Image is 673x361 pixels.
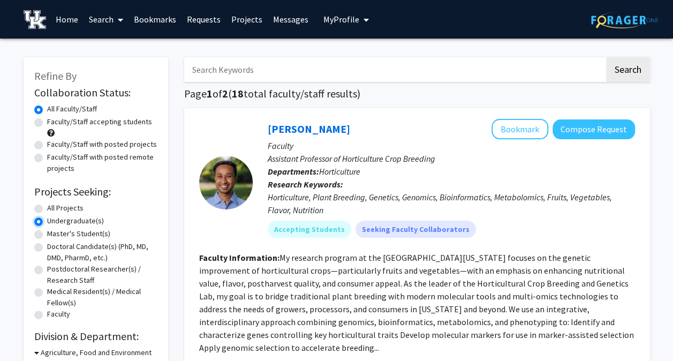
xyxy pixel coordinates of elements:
label: Doctoral Candidate(s) (PhD, MD, DMD, PharmD, etc.) [47,241,157,264]
mat-chip: Accepting Students [268,221,351,238]
label: Undergraduate(s) [47,215,104,227]
b: Departments: [268,166,319,177]
div: Horticulture, Plant Breeding, Genetics, Genomics, Bioinformatics, Metabolomics, Fruits, Vegetable... [268,191,635,216]
span: 2 [222,87,228,100]
h1: Page of ( total faculty/staff results) [184,87,650,100]
h2: Division & Department: [34,330,157,343]
label: Postdoctoral Researcher(s) / Research Staff [47,264,157,286]
b: Research Keywords: [268,179,343,190]
img: ForagerOne Logo [591,12,658,28]
label: Faculty [47,309,70,320]
label: Faculty/Staff with posted projects [47,139,157,150]
fg-read-more: My research program at the [GEOGRAPHIC_DATA][US_STATE] focuses on the genetic improvement of hort... [199,252,634,353]
span: Horticulture [319,166,360,177]
mat-chip: Seeking Faculty Collaborators [356,221,476,238]
p: Faculty [268,139,635,152]
label: All Projects [47,202,84,214]
a: Search [84,1,128,38]
a: Home [50,1,84,38]
h2: Projects Seeking: [34,185,157,198]
img: University of Kentucky Logo [24,10,47,29]
button: Compose Request to Manoj Sapkota [553,119,635,139]
a: Requests [182,1,226,38]
a: Projects [226,1,268,38]
span: Refine By [34,69,77,82]
label: All Faculty/Staff [47,103,97,115]
p: Assistant Professor of Horticulture Crop Breeding [268,152,635,165]
h3: Agriculture, Food and Environment [41,347,152,358]
iframe: Chat [8,313,46,353]
span: 18 [232,87,244,100]
label: Medical Resident(s) / Medical Fellow(s) [47,286,157,309]
h2: Collaboration Status: [34,86,157,99]
button: Add Manoj Sapkota to Bookmarks [491,119,548,139]
a: [PERSON_NAME] [268,122,350,136]
b: Faculty Information: [199,252,279,263]
label: Faculty/Staff with posted remote projects [47,152,157,174]
span: My Profile [323,14,359,25]
label: Faculty/Staff accepting students [47,116,152,127]
a: Messages [268,1,314,38]
input: Search Keywords [184,57,604,82]
span: 1 [207,87,213,100]
label: Master's Student(s) [47,228,110,239]
button: Search [606,57,650,82]
a: Bookmarks [128,1,182,38]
